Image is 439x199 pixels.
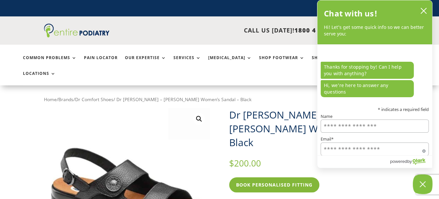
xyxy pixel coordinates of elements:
span: 1800 4 ENTIRE [294,26,341,34]
label: Name [321,114,429,119]
p: Thanks for stopping by! Can I help you with anything? [321,62,414,79]
span: by [407,157,412,166]
input: Email [321,143,429,156]
a: Locations [23,71,56,85]
a: Common Problems [23,55,77,70]
input: Name [321,120,429,133]
button: close chatbox [418,6,429,16]
p: Hi! Let’s get some quick info so we can better serve you: [324,24,426,37]
a: Book Personalised Fitting [229,177,319,192]
a: View full-screen image gallery [193,113,205,125]
a: [MEDICAL_DATA] [208,55,252,70]
p: * indicates a required field [321,107,429,112]
h2: Chat with us! [324,7,377,20]
button: Close Chatbox [413,174,432,194]
nav: Breadcrumb [44,95,395,104]
label: Email* [321,137,429,141]
a: Powered by Olark [390,156,432,168]
a: Shop Footwear [259,55,305,70]
h1: Dr [PERSON_NAME] – [PERSON_NAME] Women’s Sandal – Black [229,108,395,149]
img: logo (1) [44,24,110,37]
p: CALL US [DATE]! [124,26,341,35]
a: Entire Podiatry [44,32,110,39]
span: $ [229,157,234,169]
a: Pain Locator [84,55,118,70]
a: Shop Foot Care [312,55,357,70]
span: Required field [422,148,426,151]
bdi: 200.00 [229,157,261,169]
a: Our Expertise [125,55,166,70]
a: Home [44,96,57,102]
a: Brands [58,96,73,102]
p: Hi, we're here to answer any questions [321,80,414,97]
a: Dr Comfort Shoes [75,96,113,102]
div: chat [317,44,432,100]
span: powered [390,157,407,166]
a: Services [173,55,201,70]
